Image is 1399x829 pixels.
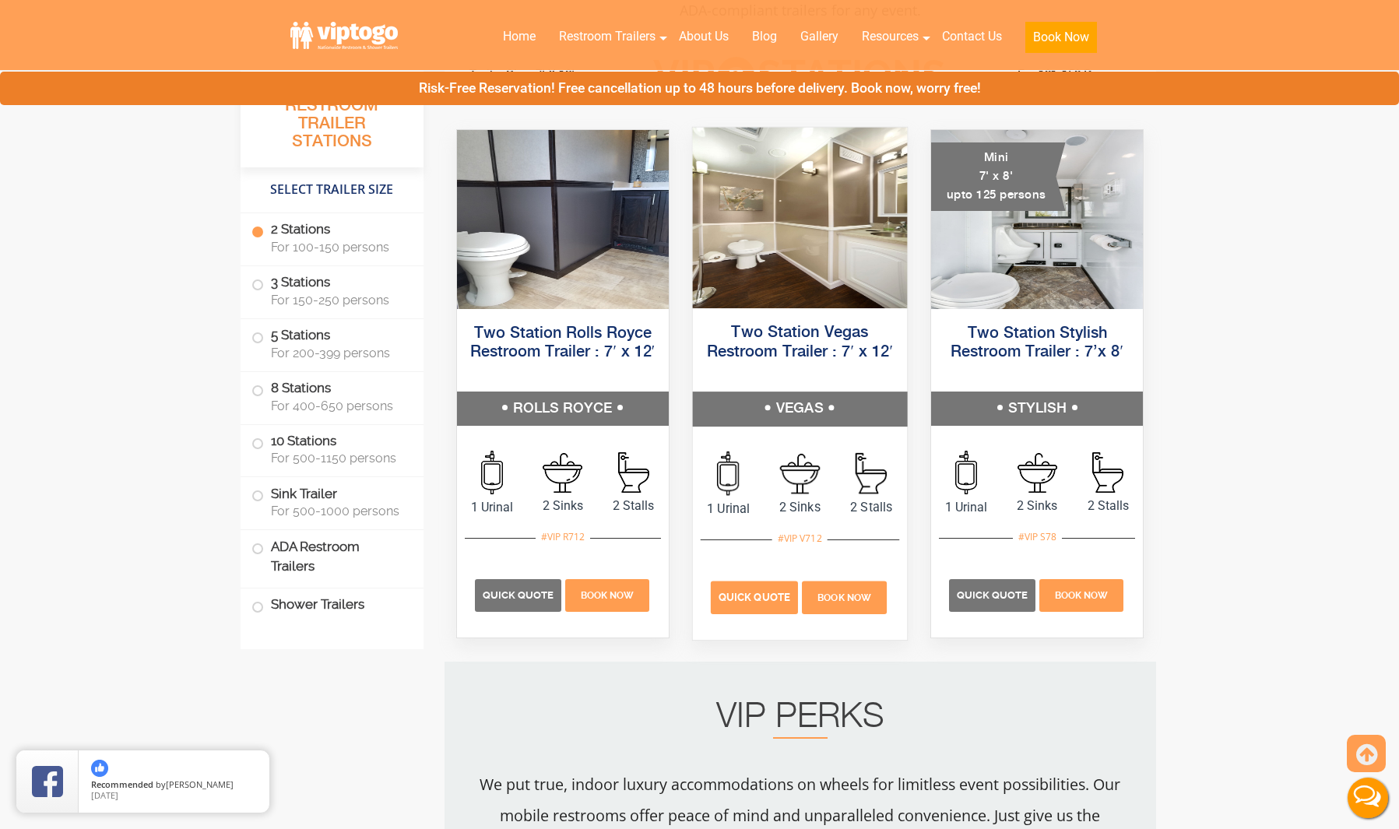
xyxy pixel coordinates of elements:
label: 2 Stations [251,213,413,262]
a: Quick Quote [475,587,564,602]
a: Book Now [563,587,651,602]
span: Quick Quote [719,592,790,603]
a: Contact Us [930,19,1014,54]
h5: VEGAS [693,392,907,426]
span: by [91,780,257,791]
span: 2 Stalls [1073,497,1144,515]
a: Home [491,19,547,54]
img: A mini restroom trailer with two separate stations and separate doors for males and females [931,130,1144,309]
span: Book Now [581,590,634,601]
label: 8 Stations [251,372,413,420]
h5: ROLLS ROYCE [457,392,670,426]
label: 10 Stations [251,425,413,473]
label: Sink Trailer [251,477,413,525]
div: #VIP R712 [536,527,590,547]
img: an icon of urinal [718,451,740,496]
img: an icon of stall [1092,452,1123,493]
a: Two Station Rolls Royce Restroom Trailer : 7′ x 12′ [470,325,655,360]
img: thumbs up icon [91,760,108,777]
button: Live Chat [1337,767,1399,829]
a: Gallery [789,19,850,54]
span: For 400-650 persons [271,399,405,413]
span: 1 Urinal [693,499,765,518]
span: Book Now [817,592,871,603]
span: 2 Sinks [527,497,598,515]
span: [PERSON_NAME] [166,778,234,790]
span: 1 Urinal [931,498,1002,517]
a: Book Now [800,589,889,604]
a: Two Station Stylish Restroom Trailer : 7’x 8′ [951,325,1123,360]
img: an icon of stall [618,452,649,493]
span: 2 Stalls [835,497,907,516]
span: For 100-150 persons [271,240,405,255]
img: an icon of urinal [955,451,977,494]
img: Review Rating [32,766,63,797]
a: Restroom Trailers [547,19,667,54]
h2: VIP PERKS [476,701,1125,739]
label: ADA Restroom Trailers [251,530,413,583]
a: Book Now [1037,587,1125,602]
a: Resources [850,19,930,54]
span: 2 Sinks [1002,497,1073,515]
img: an icon of sink [543,453,582,493]
span: Quick Quote [483,589,554,601]
a: Blog [740,19,789,54]
a: Two Station Vegas Restroom Trailer : 7′ x 12′ [707,325,893,360]
img: Side view of two station restroom trailer with separate doors for males and females [693,128,907,308]
div: #VIP V712 [772,529,828,549]
img: an icon of sink [780,453,821,494]
h5: STYLISH [931,392,1144,426]
label: Shower Trailers [251,588,413,622]
h3: All Portable Restroom Trailer Stations [241,74,424,167]
div: #VIP S78 [1013,527,1062,547]
span: For 150-250 persons [271,293,405,307]
label: 3 Stations [251,266,413,314]
span: Book Now [1055,590,1108,601]
span: For 500-1150 persons [271,451,405,465]
a: About Us [667,19,740,54]
a: Quick Quote [711,589,800,604]
span: Recommended [91,778,153,790]
button: Book Now [1025,22,1097,53]
img: an icon of sink [1018,453,1057,493]
span: For 500-1000 persons [271,504,405,518]
span: 2 Sinks [765,497,836,516]
a: Quick Quote [949,587,1038,602]
span: 1 Urinal [457,498,528,517]
img: an icon of urinal [481,451,503,494]
img: Side view of two station restroom trailer with separate doors for males and females [457,130,670,309]
h4: Select Trailer Size [241,175,424,205]
span: For 200-399 persons [271,346,405,360]
div: Mini 7' x 8' upto 125 persons [931,142,1066,211]
span: Quick Quote [957,589,1028,601]
label: 5 Stations [251,319,413,367]
span: [DATE] [91,789,118,801]
img: an icon of stall [856,453,887,494]
span: 2 Stalls [598,497,669,515]
a: Book Now [1014,19,1109,62]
